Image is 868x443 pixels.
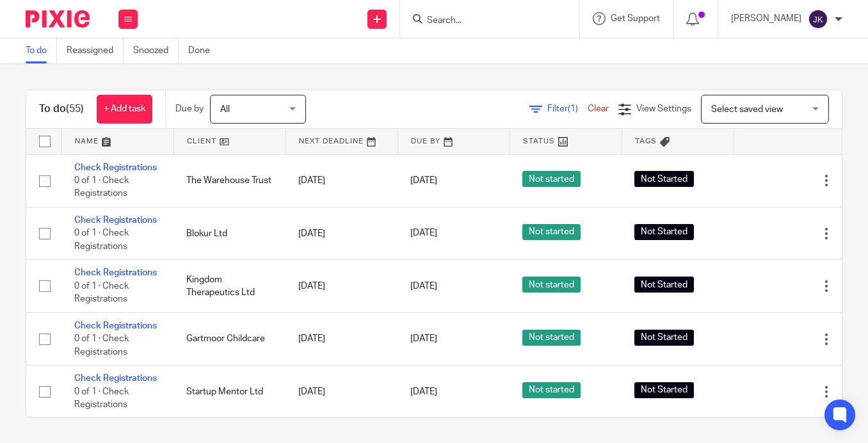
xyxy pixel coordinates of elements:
td: [DATE] [285,366,398,418]
span: Not started [522,277,581,293]
p: Due by [175,102,204,115]
input: Search [426,15,541,27]
td: [DATE] [285,260,398,312]
a: Snoozed [133,38,179,63]
a: Check Registrations [74,321,157,330]
td: [DATE] [285,207,398,259]
a: + Add task [97,95,152,124]
img: svg%3E [808,9,828,29]
span: Not Started [634,382,694,398]
a: Check Registrations [74,374,157,383]
a: Check Registrations [74,163,157,172]
td: Gartmoor Childcare [173,312,285,365]
td: The Warehouse Trust [173,154,285,207]
span: (1) [568,104,578,113]
a: Reassigned [67,38,124,63]
a: Done [188,38,220,63]
span: Not Started [634,171,694,187]
span: Not started [522,330,581,346]
span: [DATE] [410,229,437,238]
td: Blokur Ltd [173,207,285,259]
span: 0 of 1 · Check Registrations [74,176,129,198]
span: 0 of 1 · Check Registrations [74,387,129,410]
td: [DATE] [285,312,398,365]
span: [DATE] [410,282,437,291]
span: [DATE] [410,176,437,185]
a: Clear [588,104,609,113]
span: Not Started [634,277,694,293]
a: Check Registrations [74,268,157,277]
span: [DATE] [410,335,437,344]
span: Tags [635,138,657,145]
span: 0 of 1 · Check Registrations [74,282,129,304]
td: Startup Mentor Ltd [173,366,285,418]
p: [PERSON_NAME] [731,12,801,25]
span: Not started [522,171,581,187]
span: Filter [547,104,588,113]
span: All [220,105,230,114]
a: Check Registrations [74,216,157,225]
a: To do [26,38,57,63]
span: 0 of 1 · Check Registrations [74,229,129,252]
span: View Settings [636,104,691,113]
h1: To do [39,102,84,116]
span: Get Support [611,14,660,23]
td: [DATE] [285,154,398,207]
td: Kingdom Therapeutics Ltd [173,260,285,312]
span: Not Started [634,224,694,240]
span: [DATE] [410,387,437,396]
img: Pixie [26,10,90,28]
span: Not Started [634,330,694,346]
span: 0 of 1 · Check Registrations [74,334,129,357]
span: Select saved view [711,105,783,114]
span: Not started [522,382,581,398]
span: Not started [522,224,581,240]
span: (55) [66,104,84,114]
